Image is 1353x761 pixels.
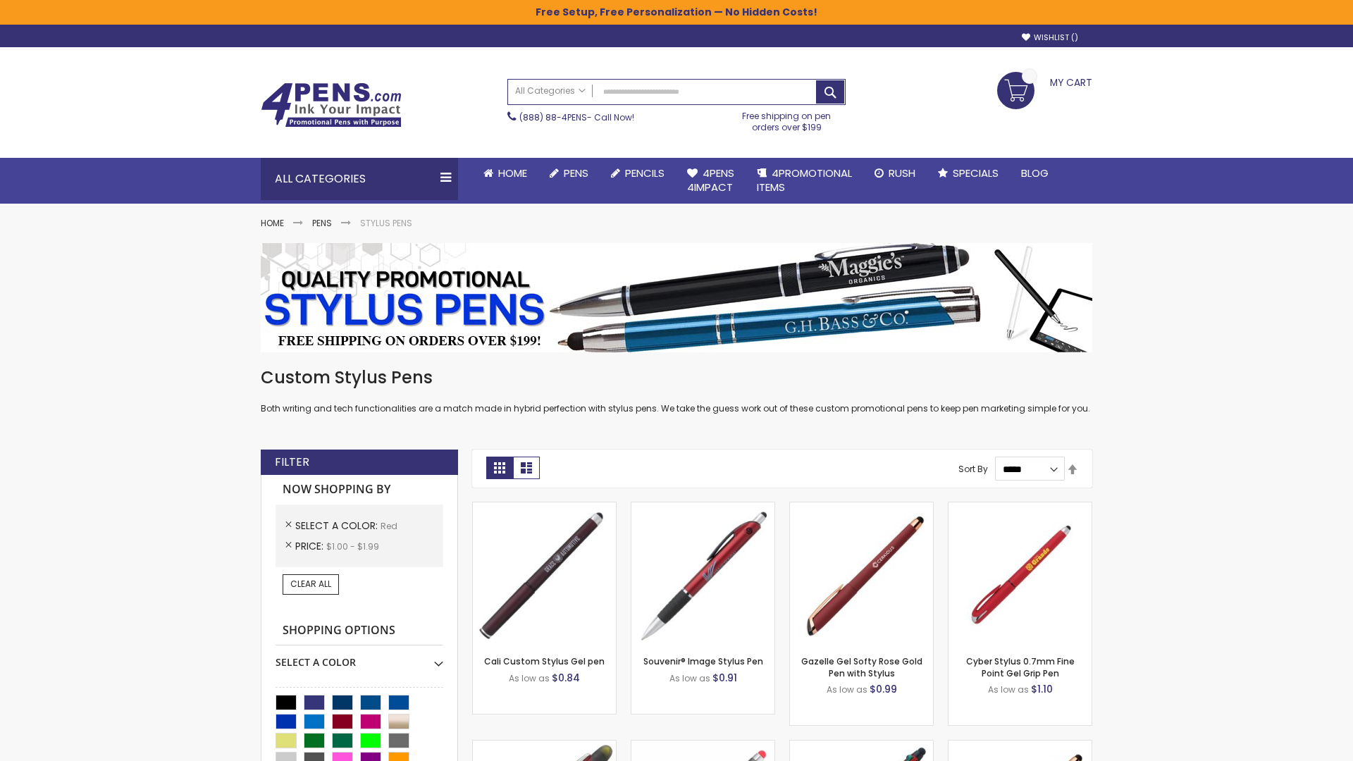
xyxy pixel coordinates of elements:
strong: Stylus Pens [360,217,412,229]
strong: Grid [486,457,513,479]
a: Gazelle Gel Softy Rose Gold Pen with Stylus - ColorJet-Red [949,740,1092,752]
a: Pens [312,217,332,229]
span: $0.99 [870,682,897,696]
h1: Custom Stylus Pens [261,366,1092,389]
span: 4PROMOTIONAL ITEMS [757,166,852,194]
span: As low as [669,672,710,684]
a: Clear All [283,574,339,594]
strong: Filter [275,454,309,470]
span: Select A Color [295,519,381,533]
span: As low as [827,683,867,695]
span: As low as [509,672,550,684]
a: Pens [538,158,600,189]
a: Cali Custom Stylus Gel pen [484,655,605,667]
span: Red [381,520,397,532]
div: Free shipping on pen orders over $199 [728,105,846,133]
strong: Now Shopping by [276,475,443,505]
a: Wishlist [1022,32,1078,43]
a: Souvenir® Image Stylus Pen [643,655,763,667]
a: Souvenir® Jalan Highlighter Stylus Pen Combo-Red [473,740,616,752]
span: Price [295,539,326,553]
div: Select A Color [276,645,443,669]
a: Pencils [600,158,676,189]
a: 4PROMOTIONALITEMS [746,158,863,204]
a: 4Pens4impact [676,158,746,204]
a: Orbitor 4 Color Assorted Ink Metallic Stylus Pens-Red [790,740,933,752]
div: All Categories [261,158,458,200]
span: $1.10 [1031,682,1053,696]
span: Rush [889,166,915,180]
a: Souvenir® Image Stylus Pen-Red [631,502,774,514]
label: Sort By [958,463,988,475]
img: Gazelle Gel Softy Rose Gold Pen with Stylus-Red [790,502,933,645]
span: Pencils [625,166,665,180]
span: $0.84 [552,671,580,685]
img: Stylus Pens [261,243,1092,352]
span: Clear All [290,578,331,590]
a: Islander Softy Gel with Stylus - ColorJet Imprint-Red [631,740,774,752]
span: 4Pens 4impact [687,166,734,194]
img: Cyber Stylus 0.7mm Fine Point Gel Grip Pen-Red [949,502,1092,645]
img: 4Pens Custom Pens and Promotional Products [261,82,402,128]
span: As low as [988,683,1029,695]
span: Home [498,166,527,180]
a: Gazelle Gel Softy Rose Gold Pen with Stylus-Red [790,502,933,514]
span: $1.00 - $1.99 [326,540,379,552]
a: All Categories [508,80,593,103]
a: Blog [1010,158,1060,189]
span: - Call Now! [519,111,634,123]
span: Specials [953,166,999,180]
a: Home [261,217,284,229]
span: Blog [1021,166,1049,180]
strong: Shopping Options [276,616,443,646]
a: Rush [863,158,927,189]
span: Pens [564,166,588,180]
a: Cyber Stylus 0.7mm Fine Point Gel Grip Pen-Red [949,502,1092,514]
span: $0.91 [712,671,737,685]
div: Both writing and tech functionalities are a match made in hybrid perfection with stylus pens. We ... [261,366,1092,415]
img: Cali Custom Stylus Gel pen-Red [473,502,616,645]
a: Gazelle Gel Softy Rose Gold Pen with Stylus [801,655,922,679]
a: (888) 88-4PENS [519,111,587,123]
a: Specials [927,158,1010,189]
span: All Categories [515,85,586,97]
a: Cyber Stylus 0.7mm Fine Point Gel Grip Pen [966,655,1075,679]
a: Cali Custom Stylus Gel pen-Red [473,502,616,514]
img: Souvenir® Image Stylus Pen-Red [631,502,774,645]
a: Home [472,158,538,189]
